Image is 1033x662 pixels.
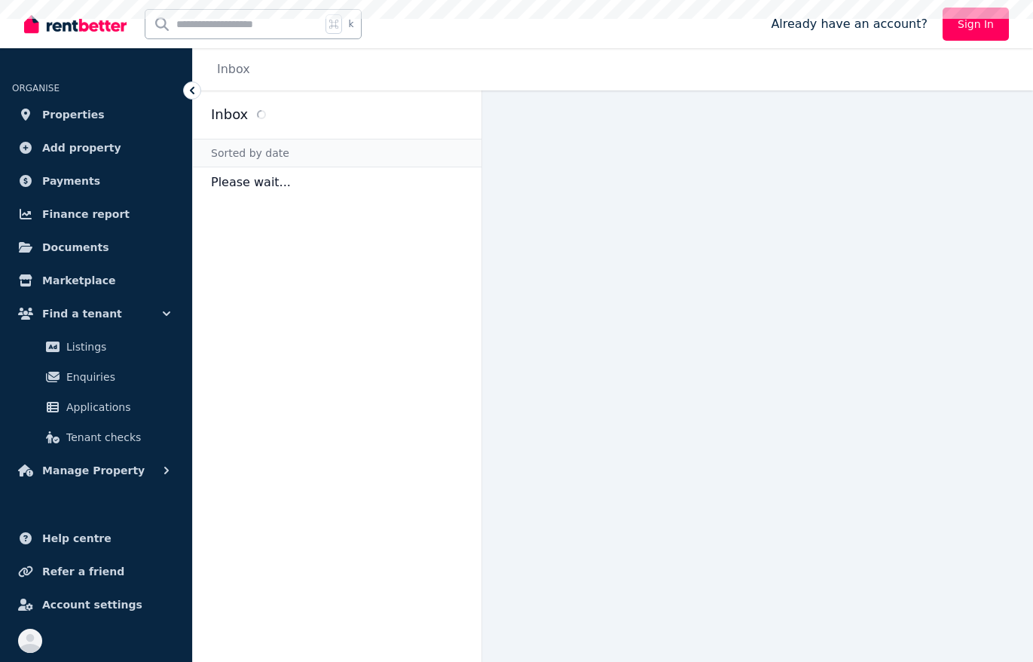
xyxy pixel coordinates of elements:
[12,590,180,620] a: Account settings
[211,104,248,125] h2: Inbox
[42,596,142,614] span: Account settings
[18,422,174,452] a: Tenant checks
[18,362,174,392] a: Enquiries
[193,167,481,198] p: Please wait...
[12,232,180,262] a: Documents
[12,455,180,486] button: Manage Property
[193,139,481,167] div: Sorted by date
[66,368,168,386] span: Enquiries
[12,83,60,93] span: ORGANISE
[217,62,250,76] a: Inbox
[12,199,180,229] a: Finance report
[18,392,174,422] a: Applications
[42,139,121,157] span: Add property
[66,428,168,446] span: Tenant checks
[193,48,268,90] nav: Breadcrumb
[12,299,180,329] button: Find a tenant
[943,8,1009,41] a: Sign In
[66,398,168,416] span: Applications
[66,338,168,356] span: Listings
[18,332,174,362] a: Listings
[42,238,109,256] span: Documents
[42,529,112,547] span: Help centre
[12,100,180,130] a: Properties
[12,523,180,553] a: Help centre
[12,556,180,587] a: Refer a friend
[42,205,130,223] span: Finance report
[42,305,122,323] span: Find a tenant
[348,18,353,30] span: k
[12,133,180,163] a: Add property
[42,106,105,124] span: Properties
[42,461,145,480] span: Manage Property
[42,172,100,190] span: Payments
[12,265,180,296] a: Marketplace
[42,562,124,581] span: Refer a friend
[42,271,115,290] span: Marketplace
[24,13,127,35] img: RentBetter
[771,15,928,33] span: Already have an account?
[12,166,180,196] a: Payments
